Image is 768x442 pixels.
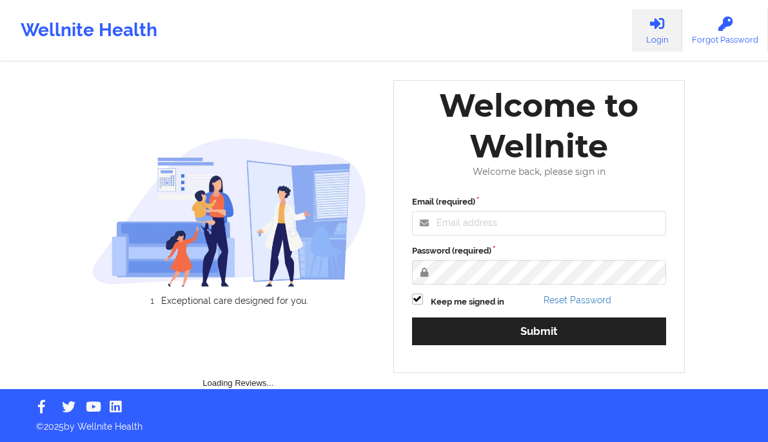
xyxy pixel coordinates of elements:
button: Submit [412,317,667,345]
div: Welcome to Wellnite [403,85,676,166]
a: Reset Password [544,295,611,305]
a: Forgot Password [682,9,768,52]
img: wellnite-auth-hero_200.c722682e.png [92,137,366,286]
div: Welcome back, please sign in [403,166,676,177]
label: Email (required) [412,196,667,208]
div: Loading Reviews... [92,328,384,390]
li: Exceptional care designed for you. [104,296,366,306]
a: Login [632,9,682,52]
label: Password (required) [412,245,667,257]
p: © 2025 by Wellnite Health [27,411,741,433]
label: Keep me signed in [431,296,504,308]
input: Email address [412,211,667,236]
